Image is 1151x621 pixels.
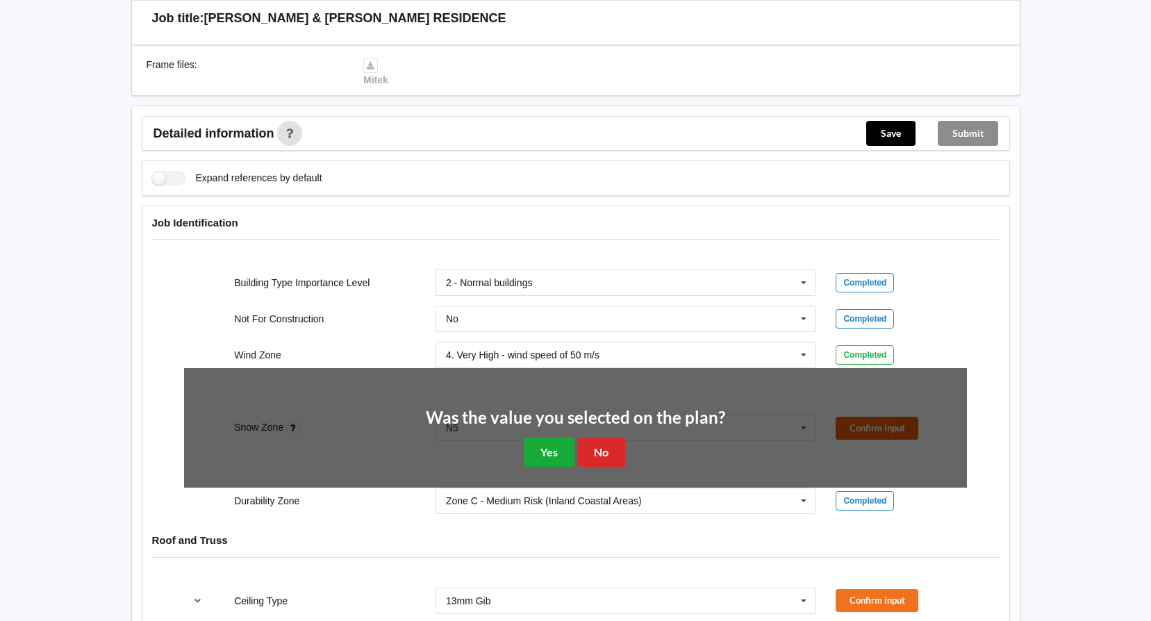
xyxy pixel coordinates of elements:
span: Detailed information [154,127,274,140]
div: Completed [836,273,894,292]
button: reference-toggle [184,588,211,613]
div: 13mm Gib [446,596,491,606]
h4: Roof and Truss [152,533,1000,547]
div: No [446,314,458,324]
div: Completed [836,309,894,329]
a: Mitek [363,59,388,85]
div: Completed [836,491,894,511]
h4: Job Identification [152,216,1000,229]
h3: Job title: [152,10,204,26]
label: Not For Construction [234,313,324,324]
div: 2 - Normal buildings [446,278,533,288]
label: Wind Zone [234,349,281,361]
div: Zone C - Medium Risk (Inland Coastal Areas) [446,496,642,506]
label: Ceiling Type [234,595,288,606]
h2: Was the value you selected on the plan? [426,407,725,429]
label: Durability Zone [234,495,299,506]
label: Building Type Importance Level [234,277,370,288]
button: Save [866,121,916,146]
label: Expand references by default [152,171,322,185]
div: Frame files : [137,58,354,87]
h3: [PERSON_NAME] & [PERSON_NAME] RESIDENCE [204,10,506,26]
button: Confirm input [836,589,918,612]
button: No [577,438,625,466]
button: Yes [524,438,574,466]
div: Completed [836,345,894,365]
div: 4. Very High - wind speed of 50 m/s [446,350,599,360]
